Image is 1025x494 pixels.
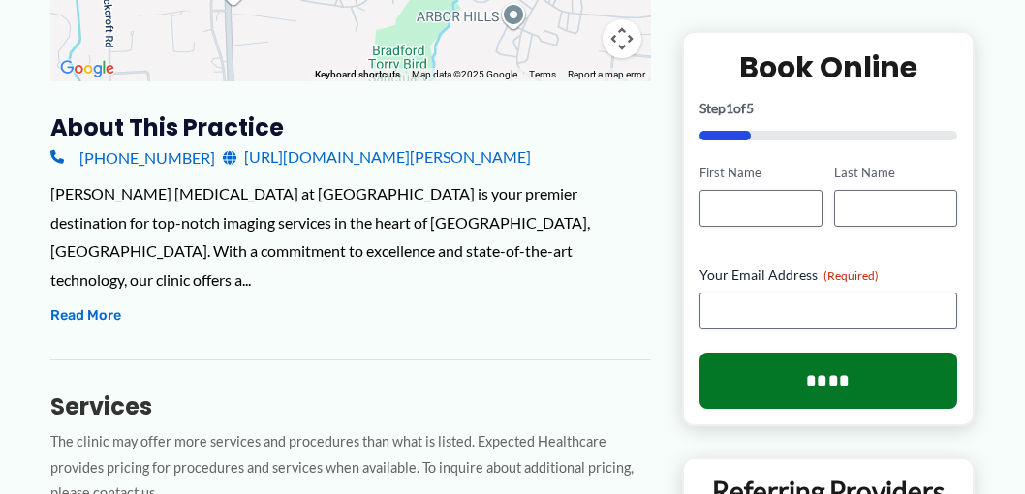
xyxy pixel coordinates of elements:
span: 5 [746,100,754,116]
button: Read More [50,304,121,327]
div: [PERSON_NAME] [MEDICAL_DATA] at [GEOGRAPHIC_DATA] is your premier destination for top-notch imagi... [50,179,651,294]
p: Step of [699,102,957,115]
span: (Required) [823,268,879,283]
span: 1 [726,100,733,116]
span: Map data ©2025 Google [412,69,517,79]
a: [PHONE_NUMBER] [50,142,215,171]
a: Report a map error [568,69,645,79]
img: Google [55,56,119,81]
label: Last Name [834,164,957,182]
button: Keyboard shortcuts [315,68,400,81]
h3: About this practice [50,112,651,142]
label: First Name [699,164,823,182]
label: Your Email Address [699,265,957,285]
h2: Book Online [699,48,957,86]
button: Map camera controls [603,19,641,58]
a: [URL][DOMAIN_NAME][PERSON_NAME] [223,142,531,171]
a: Terms (opens in new tab) [529,69,556,79]
a: Open this area in Google Maps (opens a new window) [55,56,119,81]
h3: Services [50,391,651,421]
